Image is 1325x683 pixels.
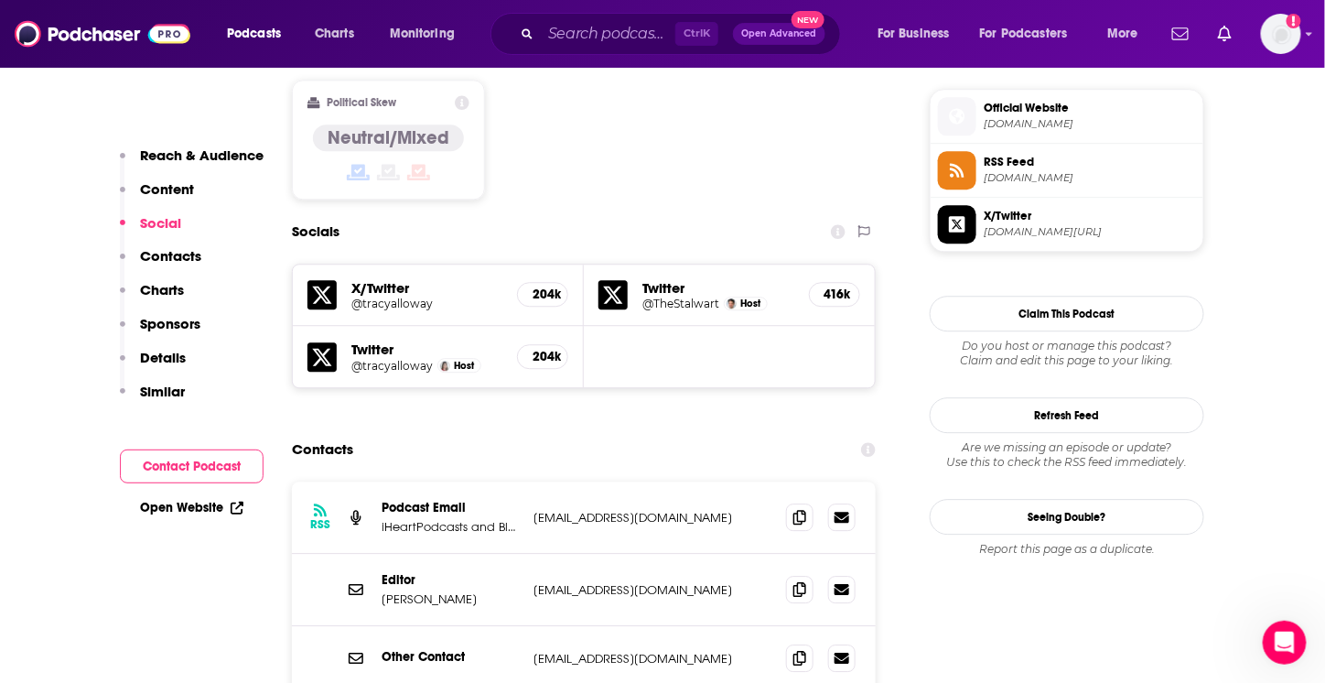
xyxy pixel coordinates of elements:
[1211,18,1239,49] a: Show notifications dropdown
[310,517,330,532] h3: RSS
[351,297,502,310] a: @tracyalloway
[984,100,1196,116] span: Official Website
[930,397,1204,433] button: Refresh Feed
[140,349,186,366] p: Details
[984,154,1196,170] span: RSS Feed
[533,510,771,526] p: [EMAIL_ADDRESS][DOMAIN_NAME]
[303,19,365,49] a: Charts
[642,297,719,310] a: @TheStalwart
[508,13,858,55] div: Search podcasts, credits, & more...
[328,96,397,109] h2: Political Skew
[140,281,184,298] p: Charts
[675,22,718,46] span: Ctrl K
[120,146,264,180] button: Reach & Audience
[140,315,200,332] p: Sponsors
[454,360,474,372] span: Host
[930,440,1204,470] div: Are we missing an episode or update? Use this to check the RSS feed immediately.
[865,19,973,49] button: open menu
[984,208,1196,224] span: X/Twitter
[328,126,449,149] h4: Neutral/Mixed
[938,97,1196,136] a: Official Website[DOMAIN_NAME]
[292,432,353,467] h2: Contacts
[120,315,200,349] button: Sponsors
[930,339,1204,368] div: Claim and edit this page to your liking.
[792,11,824,28] span: New
[984,117,1196,131] span: bloomberg.com
[533,349,553,364] h5: 204k
[120,450,264,483] button: Contact Podcast
[930,339,1204,353] span: Do you host or manage this podcast?
[292,214,339,249] h2: Socials
[377,19,479,49] button: open menu
[984,225,1196,239] span: twitter.com/tracyalloway
[120,383,185,417] button: Similar
[930,499,1204,535] a: Seeing Double?
[351,279,502,297] h5: X/Twitter
[351,341,502,358] h5: Twitter
[140,247,201,265] p: Contacts
[315,21,354,47] span: Charts
[382,649,519,665] p: Other Contact
[140,214,181,232] p: Social
[120,281,184,315] button: Charts
[1165,18,1196,49] a: Show notifications dropdown
[938,151,1196,190] a: RSS Feed[DOMAIN_NAME]
[227,21,281,47] span: Podcasts
[140,180,194,198] p: Content
[533,287,553,302] h5: 204k
[382,572,519,588] p: Editor
[968,19,1094,49] button: open menu
[541,19,675,49] input: Search podcasts, credits, & more...
[140,500,243,515] a: Open Website
[878,21,950,47] span: For Business
[120,349,186,383] button: Details
[984,171,1196,185] span: feeds.bloomberg.fm
[140,146,264,164] p: Reach & Audience
[140,383,185,400] p: Similar
[382,591,519,607] p: [PERSON_NAME]
[120,180,194,214] button: Content
[533,582,771,598] p: [EMAIL_ADDRESS][DOMAIN_NAME]
[120,247,201,281] button: Contacts
[1107,21,1138,47] span: More
[741,29,817,38] span: Open Advanced
[727,298,737,309] img: Joe Weisenthal
[1094,19,1161,49] button: open menu
[733,23,825,45] button: Open AdvancedNew
[15,16,190,51] img: Podchaser - Follow, Share and Rate Podcasts
[1287,14,1301,28] svg: Add a profile image
[1261,14,1301,54] span: Logged in as nbaderrubenstein
[382,500,519,515] p: Podcast Email
[930,296,1204,331] button: Claim This Podcast
[938,205,1196,244] a: X/Twitter[DOMAIN_NAME][URL]
[1263,621,1307,665] iframe: Intercom live chat
[740,298,760,309] span: Host
[382,519,519,535] p: iHeartPodcasts and Bloomberg
[120,214,181,248] button: Social
[440,361,450,371] img: Tracy Alloway
[390,21,455,47] span: Monitoring
[824,287,845,302] h5: 416k
[214,19,305,49] button: open menu
[533,651,771,667] p: [EMAIL_ADDRESS][DOMAIN_NAME]
[642,279,794,297] h5: Twitter
[1261,14,1301,54] button: Show profile menu
[980,21,1068,47] span: For Podcasters
[930,542,1204,557] div: Report this page as a duplicate.
[1261,14,1301,54] img: User Profile
[351,359,433,373] a: @tracyalloway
